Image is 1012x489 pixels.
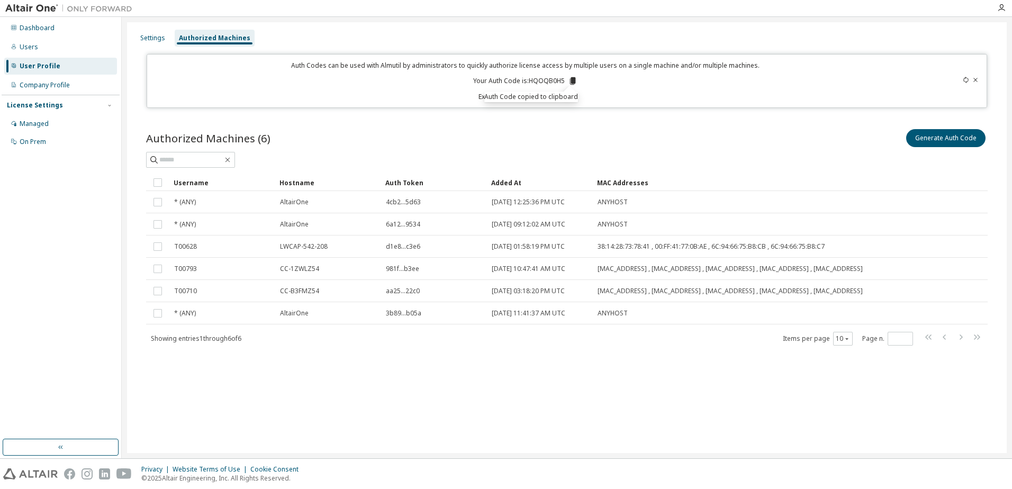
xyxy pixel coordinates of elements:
span: T00628 [174,242,197,251]
img: Altair One [5,3,138,14]
span: [DATE] 11:41:37 AM UTC [492,309,565,318]
div: Dashboard [20,24,55,32]
span: aa25...22c0 [386,287,420,295]
span: Showing entries 1 through 6 of 6 [151,334,241,343]
span: T00793 [174,265,197,273]
span: 4cb2...5d63 [386,198,421,206]
div: Managed [20,120,49,128]
div: Username [174,174,271,191]
img: youtube.svg [116,468,132,479]
img: facebook.svg [64,468,75,479]
span: Page n. [862,332,913,346]
span: [DATE] 10:47:41 AM UTC [492,265,565,273]
p: Expires in 8 minutes, 44 seconds [153,92,898,101]
span: CC-B3FMZ54 [280,287,319,295]
div: Authorized Machines [179,34,250,42]
div: Added At [491,174,589,191]
div: MAC Addresses [597,174,877,191]
button: 10 [836,334,850,343]
span: d1e8...c3e6 [386,242,420,251]
div: Privacy [141,465,173,474]
img: instagram.svg [82,468,93,479]
span: T00710 [174,287,197,295]
span: LWCAP-542-208 [280,242,328,251]
img: linkedin.svg [99,468,110,479]
img: altair_logo.svg [3,468,58,479]
span: ANYHOST [598,309,628,318]
span: 3b89...b05a [386,309,421,318]
div: License Settings [7,101,63,110]
span: [MAC_ADDRESS] , [MAC_ADDRESS] , [MAC_ADDRESS] , [MAC_ADDRESS] , [MAC_ADDRESS] [598,265,863,273]
span: CC-1ZWLZ54 [280,265,319,273]
span: AltairOne [280,220,309,229]
span: ANYHOST [598,198,628,206]
div: Settings [140,34,165,42]
p: © 2025 Altair Engineering, Inc. All Rights Reserved. [141,474,305,483]
span: ANYHOST [598,220,628,229]
button: Generate Auth Code [906,129,986,147]
span: * (ANY) [174,220,196,229]
div: Users [20,43,38,51]
div: Auth Token [385,174,483,191]
p: Your Auth Code is: HQOQB0H5 [473,76,577,86]
div: Hostname [279,174,377,191]
span: [MAC_ADDRESS] , [MAC_ADDRESS] , [MAC_ADDRESS] , [MAC_ADDRESS] , [MAC_ADDRESS] [598,287,863,295]
div: On Prem [20,138,46,146]
span: AltairOne [280,198,309,206]
span: 6a12...9534 [386,220,420,229]
span: AltairOne [280,309,309,318]
span: * (ANY) [174,198,196,206]
div: User Profile [20,62,60,70]
span: [DATE] 09:12:02 AM UTC [492,220,565,229]
span: [DATE] 01:58:19 PM UTC [492,242,565,251]
div: Cookie Consent [250,465,305,474]
span: 981f...b3ee [386,265,419,273]
span: * (ANY) [174,309,196,318]
div: Auth Code copied to clipboard [484,92,578,102]
span: Items per page [783,332,853,346]
p: Auth Codes can be used with Almutil by administrators to quickly authorize license access by mult... [153,61,898,70]
span: [DATE] 12:25:36 PM UTC [492,198,565,206]
span: Authorized Machines (6) [146,131,270,146]
div: Website Terms of Use [173,465,250,474]
span: 38:14:28:73:78:41 , 00:FF:41:77:0B:AE , 6C:94:66:75:B8:CB , 6C:94:66:75:B8:C7 [598,242,825,251]
span: [DATE] 03:18:20 PM UTC [492,287,565,295]
div: Company Profile [20,81,70,89]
